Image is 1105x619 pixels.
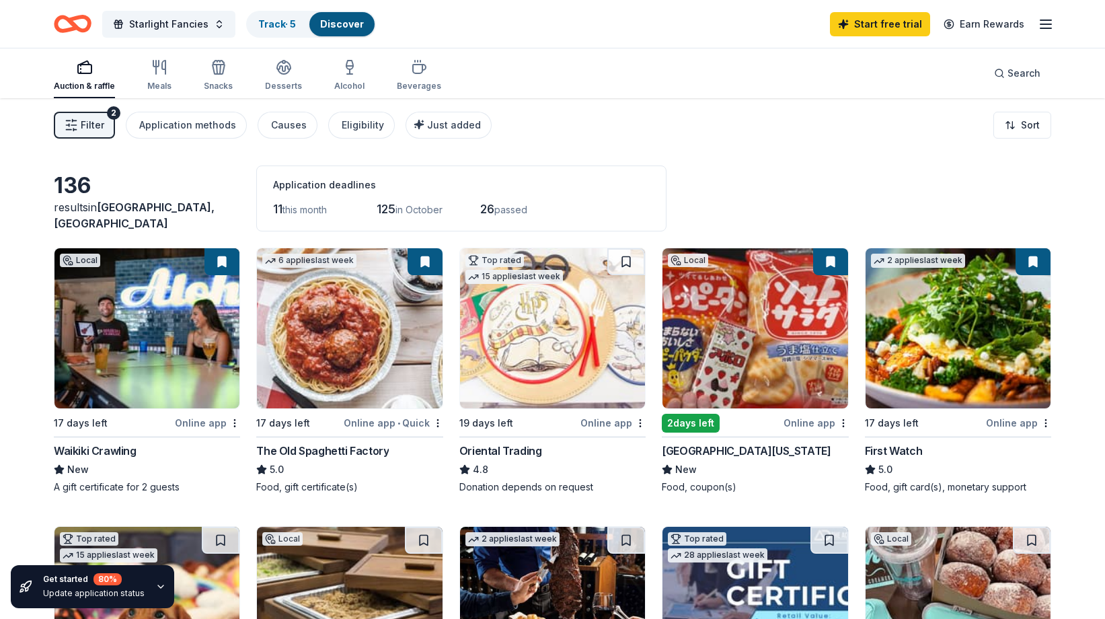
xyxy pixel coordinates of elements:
div: Online app Quick [344,414,443,431]
div: Oriental Trading [459,443,542,459]
button: Just added [406,112,492,139]
div: Meals [147,81,172,92]
div: Donation depends on request [459,480,646,494]
a: Image for Tokyo Central HawaiiLocal2days leftOnline app[GEOGRAPHIC_DATA][US_STATE]NewFood, coupon(s) [662,248,848,494]
span: 4.8 [473,462,488,478]
div: Local [871,532,911,546]
div: Causes [271,117,307,133]
a: Home [54,8,91,40]
button: Alcohol [334,54,365,98]
a: Image for Oriental TradingTop rated15 applieslast week19 days leftOnline appOriental Trading4.8Do... [459,248,646,494]
div: Application methods [139,117,236,133]
img: Image for Oriental Trading [460,248,645,408]
div: 17 days left [865,415,919,431]
button: Auction & raffle [54,54,115,98]
span: New [67,462,89,478]
div: Online app [784,414,849,431]
div: 17 days left [54,415,108,431]
a: Earn Rewards [936,12,1032,36]
div: [GEOGRAPHIC_DATA][US_STATE] [662,443,831,459]
div: 15 applies last week [60,548,157,562]
div: Snacks [204,81,233,92]
div: 2 days left [662,414,720,433]
div: Top rated [668,532,726,546]
a: Discover [320,18,364,30]
div: Food, coupon(s) [662,480,848,494]
div: Desserts [265,81,302,92]
div: 2 applies last week [871,254,965,268]
span: 5.0 [878,462,892,478]
span: this month [282,204,327,215]
div: results [54,199,240,231]
div: Online app [175,414,240,431]
button: Starlight Fancies [102,11,235,38]
div: 80 % [93,573,122,585]
div: 136 [54,172,240,199]
div: Waikiki Crawling [54,443,137,459]
span: Starlight Fancies [129,16,208,32]
div: Application deadlines [273,177,650,193]
a: Track· 5 [258,18,296,30]
button: Application methods [126,112,247,139]
div: Auction & raffle [54,81,115,92]
span: [GEOGRAPHIC_DATA], [GEOGRAPHIC_DATA] [54,201,215,230]
div: 28 applies last week [668,548,767,562]
img: Image for Tokyo Central Hawaii [662,248,847,408]
button: Eligibility [328,112,395,139]
a: Image for First Watch2 applieslast week17 days leftOnline appFirst Watch5.0Food, gift card(s), mo... [865,248,1051,494]
div: 2 [107,106,120,120]
button: Sort [993,112,1051,139]
div: Online app [986,414,1051,431]
button: Filter2 [54,112,115,139]
span: 11 [273,202,282,216]
div: 19 days left [459,415,513,431]
div: Alcohol [334,81,365,92]
span: Filter [81,117,104,133]
button: Search [983,60,1051,87]
span: • [397,418,400,429]
a: Image for The Old Spaghetti Factory6 applieslast week17 days leftOnline app•QuickThe Old Spaghett... [256,248,443,494]
span: 26 [480,202,494,216]
img: Image for First Watch [866,248,1051,408]
div: 17 days left [256,415,310,431]
div: Beverages [397,81,441,92]
div: Local [668,254,708,267]
span: New [675,462,697,478]
span: 5.0 [270,462,284,478]
div: Eligibility [342,117,384,133]
div: Get started [43,573,145,585]
div: Update application status [43,588,145,599]
button: Causes [258,112,317,139]
span: passed [494,204,527,215]
span: Search [1007,65,1040,81]
div: Online app [580,414,646,431]
a: Image for Waikiki CrawlingLocal17 days leftOnline appWaikiki CrawlingNewA gift certificate for 2 ... [54,248,240,494]
button: Beverages [397,54,441,98]
div: Top rated [465,254,524,267]
button: Desserts [265,54,302,98]
span: Just added [427,119,481,131]
span: in October [395,204,443,215]
button: Track· 5Discover [246,11,376,38]
img: Image for Waikiki Crawling [54,248,239,408]
div: The Old Spaghetti Factory [256,443,389,459]
div: Food, gift card(s), monetary support [865,480,1051,494]
div: Top rated [60,532,118,546]
div: A gift certificate for 2 guests [54,480,240,494]
div: 2 applies last week [465,532,560,546]
div: 15 applies last week [465,270,563,284]
div: 6 applies last week [262,254,356,268]
button: Meals [147,54,172,98]
button: Snacks [204,54,233,98]
div: First Watch [865,443,923,459]
img: Image for The Old Spaghetti Factory [257,248,442,408]
div: Local [262,532,303,546]
a: Start free trial [830,12,930,36]
span: in [54,201,215,230]
span: Sort [1021,117,1040,133]
span: 125 [377,202,395,216]
div: Food, gift certificate(s) [256,480,443,494]
div: Local [60,254,100,267]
